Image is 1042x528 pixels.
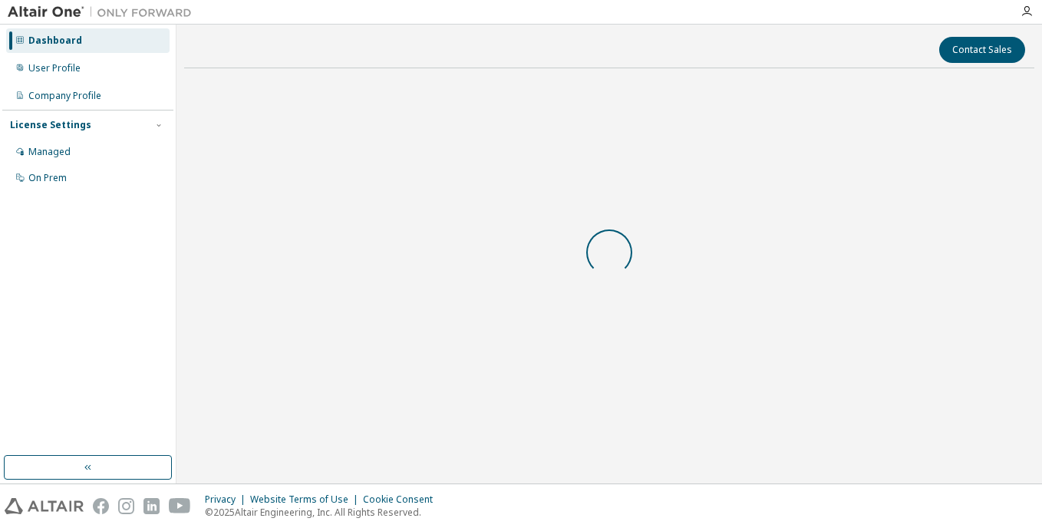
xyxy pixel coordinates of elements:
[143,498,160,514] img: linkedin.svg
[28,172,67,184] div: On Prem
[28,90,101,102] div: Company Profile
[118,498,134,514] img: instagram.svg
[8,5,199,20] img: Altair One
[93,498,109,514] img: facebook.svg
[28,146,71,158] div: Managed
[169,498,191,514] img: youtube.svg
[5,498,84,514] img: altair_logo.svg
[28,62,81,74] div: User Profile
[939,37,1025,63] button: Contact Sales
[28,35,82,47] div: Dashboard
[10,119,91,131] div: License Settings
[250,493,363,506] div: Website Terms of Use
[205,493,250,506] div: Privacy
[363,493,442,506] div: Cookie Consent
[205,506,442,519] p: © 2025 Altair Engineering, Inc. All Rights Reserved.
